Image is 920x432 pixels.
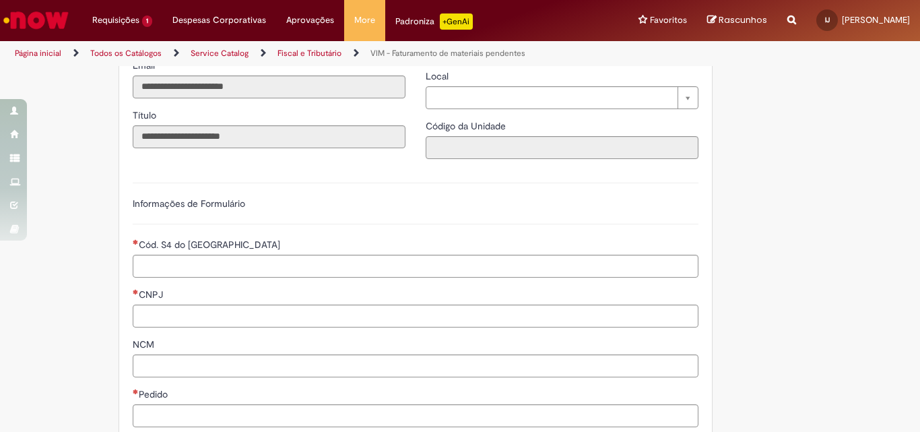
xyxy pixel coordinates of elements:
[133,59,158,72] label: Somente leitura - Email
[172,13,266,27] span: Despesas Corporativas
[133,404,698,427] input: Pedido
[395,13,473,30] div: Padroniza
[133,338,157,350] span: NCM
[650,13,687,27] span: Favoritos
[90,48,162,59] a: Todos os Catálogos
[142,16,152,27] span: 1
[286,13,334,27] span: Aprovações
[133,109,159,122] label: Somente leitura - Título
[426,119,508,133] label: Somente leitura - Código da Unidade
[139,388,170,400] span: Pedido
[719,13,767,26] span: Rascunhos
[842,14,910,26] span: [PERSON_NAME]
[370,48,525,59] a: VIM - Faturamento de materiais pendentes
[191,48,249,59] a: Service Catalog
[133,305,698,328] input: CNPJ
[426,136,698,159] input: Código da Unidade
[825,16,830,24] span: IJ
[354,13,375,27] span: More
[10,41,603,66] ul: Trilhas de página
[15,48,61,59] a: Página inicial
[139,239,283,251] span: Cód. S4 do [GEOGRAPHIC_DATA]
[277,48,341,59] a: Fiscal e Tributário
[92,13,139,27] span: Requisições
[426,70,451,82] span: Local
[133,75,405,98] input: Email
[133,125,405,148] input: Título
[133,389,139,394] span: Necessários
[133,197,245,210] label: Informações de Formulário
[440,13,473,30] p: +GenAi
[133,354,698,377] input: NCM
[1,7,71,34] img: ServiceNow
[707,14,767,27] a: Rascunhos
[133,109,159,121] span: Somente leitura - Título
[133,289,139,295] span: Necessários
[133,59,158,71] span: Somente leitura - Email
[133,255,698,278] input: Cód. S4 do Fornecedor
[426,120,508,132] span: Somente leitura - Código da Unidade
[139,288,166,301] span: CNPJ
[426,86,698,109] a: Limpar campo Local
[133,239,139,245] span: Necessários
